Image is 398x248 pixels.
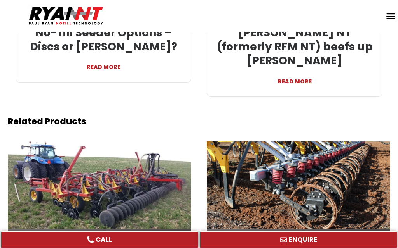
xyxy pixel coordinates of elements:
[8,117,390,126] h2: Related Products
[213,68,376,87] a: READ MORE
[1,231,198,248] a: CALL
[96,236,112,243] span: CALL
[27,4,105,28] img: Ryan NT logo
[383,9,398,23] div: Menu Toggle
[30,25,177,54] a: No-Till Seeder Options – Discs or [PERSON_NAME]?
[200,231,397,248] a: ENQUIRE
[217,25,373,69] a: [PERSON_NAME] NT (formerly RFM NT) beefs up [PERSON_NAME]
[22,54,185,72] a: READ MORE
[289,236,317,243] span: ENQUIRE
